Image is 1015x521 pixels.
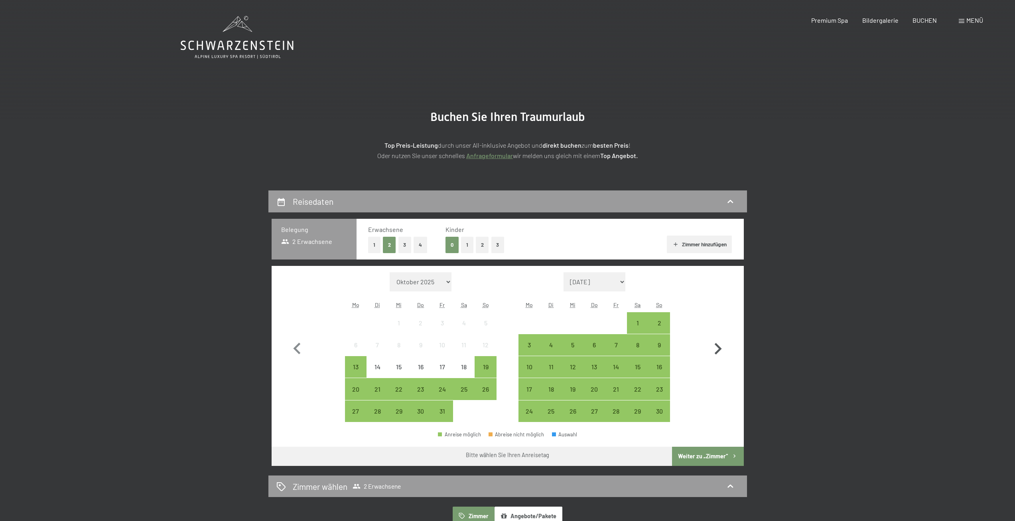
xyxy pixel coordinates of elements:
div: 13 [346,364,366,384]
button: Vorheriger Monat [286,272,309,422]
div: Mon Oct 13 2025 [345,356,367,378]
div: 14 [367,364,387,384]
abbr: Samstag [461,301,467,308]
div: 14 [606,364,626,384]
div: Anreise möglich [605,356,627,378]
div: Thu Oct 30 2025 [410,400,432,422]
div: Wed Nov 19 2025 [562,378,583,400]
div: 5 [563,342,583,362]
div: Wed Oct 01 2025 [388,312,410,334]
div: 15 [628,364,648,384]
div: Anreise möglich [562,356,583,378]
abbr: Dienstag [375,301,380,308]
button: 0 [445,237,459,253]
div: Sat Oct 18 2025 [453,356,475,378]
div: 21 [606,386,626,406]
div: Anreise nicht möglich [388,334,410,356]
abbr: Sonntag [656,301,662,308]
button: 1 [461,237,473,253]
div: Tue Nov 18 2025 [540,378,562,400]
div: Sat Oct 25 2025 [453,378,475,400]
div: Thu Nov 27 2025 [583,400,605,422]
div: Anreise möglich [518,400,540,422]
div: 16 [411,364,431,384]
div: 15 [389,364,409,384]
div: 26 [563,408,583,428]
div: Anreise möglich [540,378,562,400]
div: 24 [519,408,539,428]
div: Anreise möglich [345,400,367,422]
div: Thu Nov 20 2025 [583,378,605,400]
div: Sat Nov 29 2025 [627,400,648,422]
div: Anreise nicht möglich [432,334,453,356]
div: Anreise möglich [345,378,367,400]
div: 17 [432,364,452,384]
div: 10 [519,364,539,384]
div: Sun Oct 12 2025 [475,334,496,356]
div: 24 [432,386,452,406]
div: 18 [454,364,474,384]
div: Tue Oct 07 2025 [367,334,388,356]
div: 6 [584,342,604,362]
div: Anreise möglich [367,378,388,400]
a: Bildergalerie [862,16,899,24]
div: Anreise möglich [518,356,540,378]
div: Anreise möglich [648,334,670,356]
abbr: Donnerstag [417,301,424,308]
abbr: Sonntag [483,301,489,308]
div: Mon Oct 27 2025 [345,400,367,422]
div: Anreise möglich [388,400,410,422]
div: Anreise nicht möglich [475,312,496,334]
div: 29 [628,408,648,428]
div: 31 [432,408,452,428]
div: Sun Nov 09 2025 [648,334,670,356]
div: Wed Nov 26 2025 [562,400,583,422]
button: Weiter zu „Zimmer“ [672,447,743,466]
div: Thu Nov 06 2025 [583,334,605,356]
abbr: Dienstag [548,301,554,308]
div: Anreise nicht möglich [367,356,388,378]
div: Sat Nov 08 2025 [627,334,648,356]
div: Anreise nicht möglich [453,356,475,378]
div: 11 [454,342,474,362]
div: Sat Nov 15 2025 [627,356,648,378]
div: 4 [541,342,561,362]
button: Nächster Monat [706,272,729,422]
strong: Top Angebot. [600,152,638,159]
div: Thu Oct 02 2025 [410,312,432,334]
div: Fri Nov 28 2025 [605,400,627,422]
div: 5 [475,320,495,340]
div: Anreise möglich [562,334,583,356]
div: 3 [432,320,452,340]
button: 1 [368,237,380,253]
div: Fri Oct 10 2025 [432,334,453,356]
span: 2 Erwachsene [353,482,401,490]
div: Anreise möglich [518,334,540,356]
div: Anreise nicht möglich [410,334,432,356]
div: 19 [475,364,495,384]
div: 6 [346,342,366,362]
button: 4 [414,237,427,253]
div: 9 [411,342,431,362]
div: 22 [628,386,648,406]
div: Anreise nicht möglich [432,312,453,334]
div: Anreise möglich [583,378,605,400]
div: 7 [367,342,387,362]
div: Anreise möglich [627,334,648,356]
div: Wed Oct 22 2025 [388,378,410,400]
h2: Zimmer wählen [293,481,347,492]
div: 25 [454,386,474,406]
div: Anreise möglich [562,400,583,422]
div: 3 [519,342,539,362]
div: Anreise nicht möglich [475,334,496,356]
div: Fri Nov 14 2025 [605,356,627,378]
span: Menü [966,16,983,24]
div: Sat Nov 22 2025 [627,378,648,400]
div: Mon Nov 10 2025 [518,356,540,378]
div: Wed Oct 29 2025 [388,400,410,422]
div: 30 [649,408,669,428]
div: Anreise möglich [475,356,496,378]
div: Anreise nicht möglich [367,334,388,356]
div: 10 [432,342,452,362]
div: 21 [367,386,387,406]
